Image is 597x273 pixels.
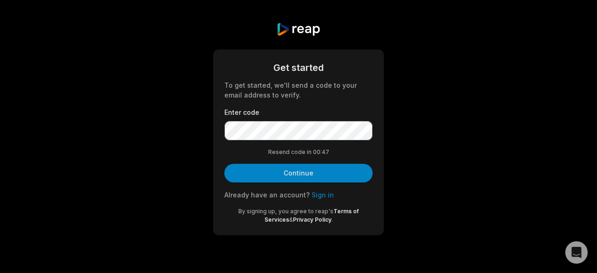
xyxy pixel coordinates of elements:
a: Sign in [312,191,334,199]
span: Already have an account? [224,191,310,199]
a: Terms of Services [264,208,359,223]
div: Get started [224,61,373,75]
span: 47 [322,148,329,156]
button: Continue [224,164,373,182]
label: Enter code [224,107,373,117]
span: & [289,216,293,223]
div: Open Intercom Messenger [565,241,588,264]
img: reap [276,22,320,36]
span: . [332,216,333,223]
div: To get started, we'll send a code to your email address to verify. [224,80,373,100]
div: Resend code in 00: [224,148,373,156]
span: By signing up, you agree to reap's [238,208,333,215]
a: Privacy Policy [293,216,332,223]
